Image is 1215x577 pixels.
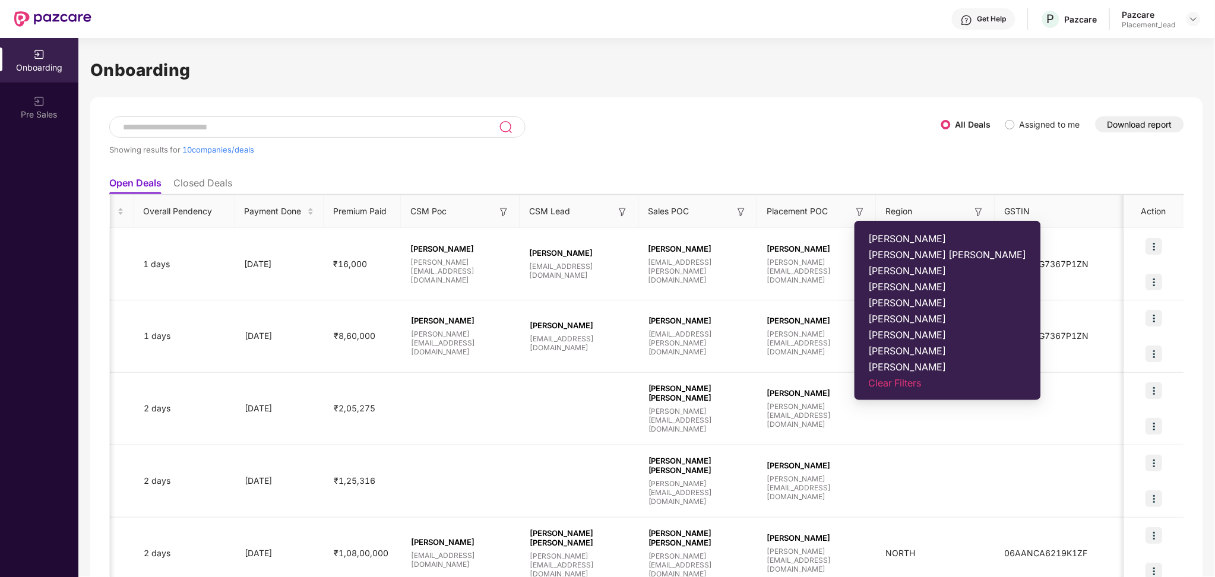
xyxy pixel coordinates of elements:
[767,533,867,543] span: [PERSON_NAME]
[235,547,324,560] div: [DATE]
[767,402,867,429] span: [PERSON_NAME][EMAIL_ADDRESS][DOMAIN_NAME]
[1146,238,1163,255] img: icon
[530,321,629,330] span: [PERSON_NAME]
[324,331,385,341] span: ₹8,60,000
[961,14,973,26] img: svg+xml;base64,PHN2ZyBpZD0iSGVscC0zMngzMiIgeG1sbnM9Imh0dHA6Ly93d3cudzMub3JnLzIwMDAvc3ZnIiB3aWR0aD...
[182,145,254,154] span: 10 companies/deals
[324,548,398,558] span: ₹1,08,00,000
[648,205,689,218] span: Sales POC
[324,259,377,269] span: ₹16,000
[648,258,748,284] span: [EMAIL_ADDRESS][PERSON_NAME][DOMAIN_NAME]
[14,11,91,27] img: New Pazcare Logo
[1047,12,1055,26] span: P
[33,96,45,107] img: svg+xml;base64,PHN2ZyB3aWR0aD0iMjAiIGhlaWdodD0iMjAiIHZpZXdCb3g9IjAgMCAyMCAyMCIgZmlsbD0ibm9uZSIgeG...
[1125,195,1184,228] th: Action
[869,345,1027,357] span: [PERSON_NAME]
[648,479,748,506] span: [PERSON_NAME][EMAIL_ADDRESS][DOMAIN_NAME]
[617,206,629,218] img: svg+xml;base64,PHN2ZyB3aWR0aD0iMTYiIGhlaWdodD0iMTYiIHZpZXdCb3g9IjAgMCAxNiAxNiIgZmlsbD0ibm9uZSIgeG...
[767,244,867,253] span: [PERSON_NAME]
[530,334,629,352] span: [EMAIL_ADDRESS][DOMAIN_NAME]
[530,262,629,280] span: [EMAIL_ADDRESS][DOMAIN_NAME]
[324,195,401,228] th: Premium Paid
[134,474,235,487] div: 2 days
[134,329,235,343] div: 1 days
[1146,490,1163,507] img: icon
[235,258,324,271] div: [DATE]
[1146,382,1163,399] img: icon
[411,205,447,218] span: CSM Poc
[235,474,324,487] div: [DATE]
[1122,20,1176,30] div: Placement_lead
[767,258,867,284] span: [PERSON_NAME][EMAIL_ADDRESS][DOMAIN_NAME]
[648,329,748,356] span: [EMAIL_ADDRESS][PERSON_NAME][DOMAIN_NAME]
[767,547,867,573] span: [PERSON_NAME][EMAIL_ADDRESS][DOMAIN_NAME]
[648,528,748,547] span: [PERSON_NAME] [PERSON_NAME]
[109,145,941,154] div: Showing results for
[90,57,1203,83] h1: Onboarding
[134,547,235,560] div: 2 days
[767,461,867,470] span: [PERSON_NAME]
[877,547,995,560] div: NORTH
[1146,418,1163,435] img: icon
[977,14,1007,24] div: Get Help
[530,205,571,218] span: CSM Lead
[411,537,511,547] span: [PERSON_NAME]
[648,407,748,433] span: [PERSON_NAME][EMAIL_ADDRESS][DOMAIN_NAME]
[869,249,1027,261] span: [PERSON_NAME] [PERSON_NAME]
[1146,310,1163,326] img: icon
[995,331,1099,341] span: 29AAGCG7367P1ZN
[767,205,828,218] span: Placement POC
[411,329,511,356] span: [PERSON_NAME][EMAIL_ADDRESS][DOMAIN_NAME]
[498,206,510,218] img: svg+xml;base64,PHN2ZyB3aWR0aD0iMTYiIGhlaWdodD0iMTYiIHZpZXdCb3g9IjAgMCAxNiAxNiIgZmlsbD0ibm9uZSIgeG...
[767,474,867,501] span: [PERSON_NAME][EMAIL_ADDRESS][DOMAIN_NAME]
[245,205,305,218] span: Payment Done
[324,475,385,486] span: ₹1,25,316
[134,258,235,271] div: 1 days
[324,403,385,413] span: ₹2,05,275
[530,528,629,547] span: [PERSON_NAME] [PERSON_NAME]
[134,402,235,415] div: 2 days
[1146,455,1163,471] img: icon
[1065,14,1097,25] div: Pazcare
[1096,116,1184,132] button: Download report
[767,316,867,325] span: [PERSON_NAME]
[411,551,511,569] span: [EMAIL_ADDRESS][DOMAIN_NAME]
[235,329,324,343] div: [DATE]
[648,316,748,325] span: [PERSON_NAME]
[648,244,748,253] span: [PERSON_NAME]
[869,377,1027,389] span: Clear Filters
[1146,527,1163,544] img: icon
[869,233,1027,245] span: [PERSON_NAME]
[33,49,45,61] img: svg+xml;base64,PHN2ZyB3aWR0aD0iMjAiIGhlaWdodD0iMjAiIHZpZXdCb3g9IjAgMCAyMCAyMCIgZmlsbD0ibm9uZSIgeG...
[869,281,1027,293] span: [PERSON_NAME]
[411,258,511,284] span: [PERSON_NAME][EMAIL_ADDRESS][DOMAIN_NAME]
[855,206,866,218] img: svg+xml;base64,PHN2ZyB3aWR0aD0iMTYiIGhlaWdodD0iMTYiIHZpZXdCb3g9IjAgMCAxNiAxNiIgZmlsbD0ibm9uZSIgeG...
[1189,14,1198,24] img: svg+xml;base64,PHN2ZyBpZD0iRHJvcGRvd24tMzJ4MzIiIHhtbG5zPSJodHRwOi8vd3d3LnczLm9yZy8yMDAwL3N2ZyIgd2...
[736,206,748,218] img: svg+xml;base64,PHN2ZyB3aWR0aD0iMTYiIGhlaWdodD0iMTYiIHZpZXdCb3g9IjAgMCAxNiAxNiIgZmlsbD0ibm9uZSIgeG...
[869,297,1027,309] span: [PERSON_NAME]
[1146,345,1163,362] img: icon
[411,244,511,253] span: [PERSON_NAME]
[955,119,991,129] label: All Deals
[499,120,512,134] img: svg+xml;base64,PHN2ZyB3aWR0aD0iMjQiIGhlaWdodD0iMjUiIHZpZXdCb3g9IjAgMCAyNCAyNSIgZmlsbD0ibm9uZSIgeG...
[1146,274,1163,290] img: icon
[648,456,748,475] span: [PERSON_NAME] [PERSON_NAME]
[173,177,232,194] li: Closed Deals
[648,383,748,402] span: [PERSON_NAME] [PERSON_NAME]
[235,195,324,228] th: Payment Done
[886,205,913,218] span: Region
[1020,119,1080,129] label: Assigned to me
[869,313,1027,325] span: [PERSON_NAME]
[767,388,867,398] span: [PERSON_NAME]
[869,329,1027,341] span: [PERSON_NAME]
[530,248,629,258] span: [PERSON_NAME]
[995,195,1126,228] th: GSTIN
[973,206,985,218] img: svg+xml;base64,PHN2ZyB3aWR0aD0iMTYiIGhlaWdodD0iMTYiIHZpZXdCb3g9IjAgMCAxNiAxNiIgZmlsbD0ibm9uZSIgeG...
[995,259,1099,269] span: 29AAGCG7367P1ZN
[995,548,1097,558] span: 06AANCA6219K1ZF
[134,195,235,228] th: Overall Pendency
[869,361,1027,373] span: [PERSON_NAME]
[1122,9,1176,20] div: Pazcare
[109,177,162,194] li: Open Deals
[235,402,324,415] div: [DATE]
